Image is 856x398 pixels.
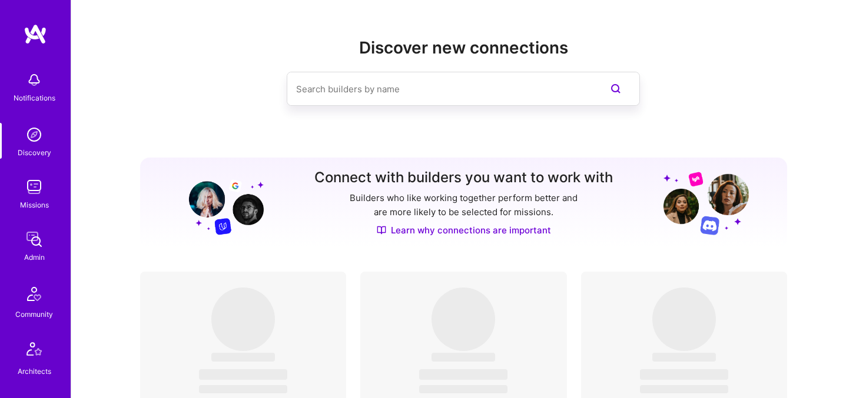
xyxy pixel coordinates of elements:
span: ‌ [199,369,287,380]
img: bell [22,68,46,92]
img: Grow your network [663,171,749,235]
img: Grow your network [178,170,264,235]
div: Discovery [18,146,51,159]
span: ‌ [199,385,287,393]
img: Community [20,280,48,308]
span: ‌ [652,353,716,362]
img: Discover [377,225,386,235]
h3: Connect with builders you want to work with [314,169,613,186]
div: Community [15,308,53,320]
p: Builders who like working together perform better and are more likely to be selected for missions. [347,191,580,219]
span: ‌ [432,353,495,362]
img: admin teamwork [22,228,46,251]
span: ‌ [211,353,275,362]
i: icon SearchPurple [609,82,623,96]
input: Search builders by name [296,74,583,104]
div: Admin [24,251,45,263]
span: ‌ [419,385,507,393]
span: ‌ [640,385,728,393]
img: logo [24,24,47,45]
span: ‌ [652,287,716,351]
div: Notifications [14,92,55,104]
div: Missions [20,199,49,211]
a: Learn why connections are important [377,224,551,236]
span: ‌ [211,287,275,351]
img: teamwork [22,175,46,199]
div: Architects [18,365,51,377]
h2: Discover new connections [140,38,788,58]
img: discovery [22,123,46,146]
span: ‌ [432,287,495,351]
span: ‌ [640,369,728,380]
img: Architects [20,337,48,365]
span: ‌ [419,369,507,380]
